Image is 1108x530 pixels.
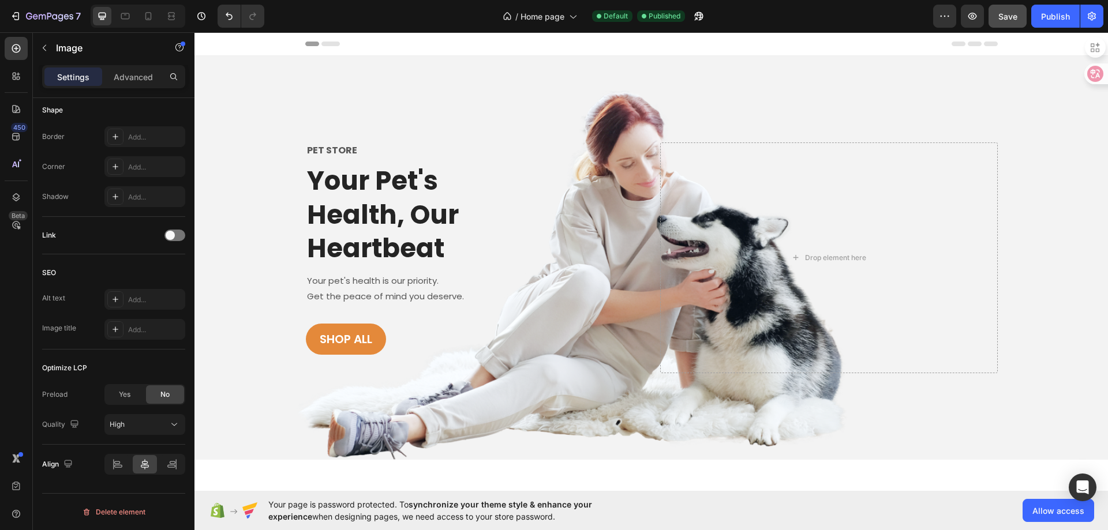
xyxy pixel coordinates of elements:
span: Published [649,11,680,21]
span: Save [998,12,1017,21]
div: Add... [128,295,182,305]
div: Corner [42,161,65,172]
span: synchronize your theme style & enhance your experience [268,499,592,521]
div: Shape [42,105,63,115]
div: Add... [128,192,182,202]
div: Publish [1041,10,1070,22]
span: / [515,10,518,22]
div: Link [42,230,56,240]
span: No [160,389,170,400]
div: Image title [42,323,76,333]
div: Add... [128,325,182,335]
div: Optimize LCP [42,363,87,373]
span: Home page [521,10,564,22]
div: Add... [128,162,182,172]
div: Preload [42,389,68,400]
div: Beta [9,211,28,220]
p: 7 [76,9,81,23]
button: Publish [1031,5,1080,28]
p: Image [56,41,154,55]
div: 450 [11,123,28,132]
div: Undo/Redo [218,5,264,28]
div: Add... [128,132,182,142]
div: Align [42,457,75,472]
button: High [104,414,185,435]
div: Open Intercom Messenger [1069,473,1096,501]
p: Advanced [114,71,153,83]
button: 7 [5,5,86,28]
button: Allow access [1023,499,1094,522]
div: Delete element [82,505,145,519]
div: Quality [42,417,81,433]
iframe: Design area [194,32,1108,491]
span: High [110,420,125,428]
div: Shadow [42,191,69,202]
div: Alt text [42,293,65,303]
p: Settings [57,71,89,83]
button: Save [989,5,1027,28]
button: Delete element [42,503,185,521]
div: Border [42,131,65,142]
span: Yes [119,389,130,400]
span: Default [604,11,628,21]
span: Your page is password protected. To when designing pages, we need access to your store password. [268,498,637,523]
div: Drop element here [611,221,672,230]
div: SEO [42,268,56,278]
span: Allow access [1032,505,1084,517]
